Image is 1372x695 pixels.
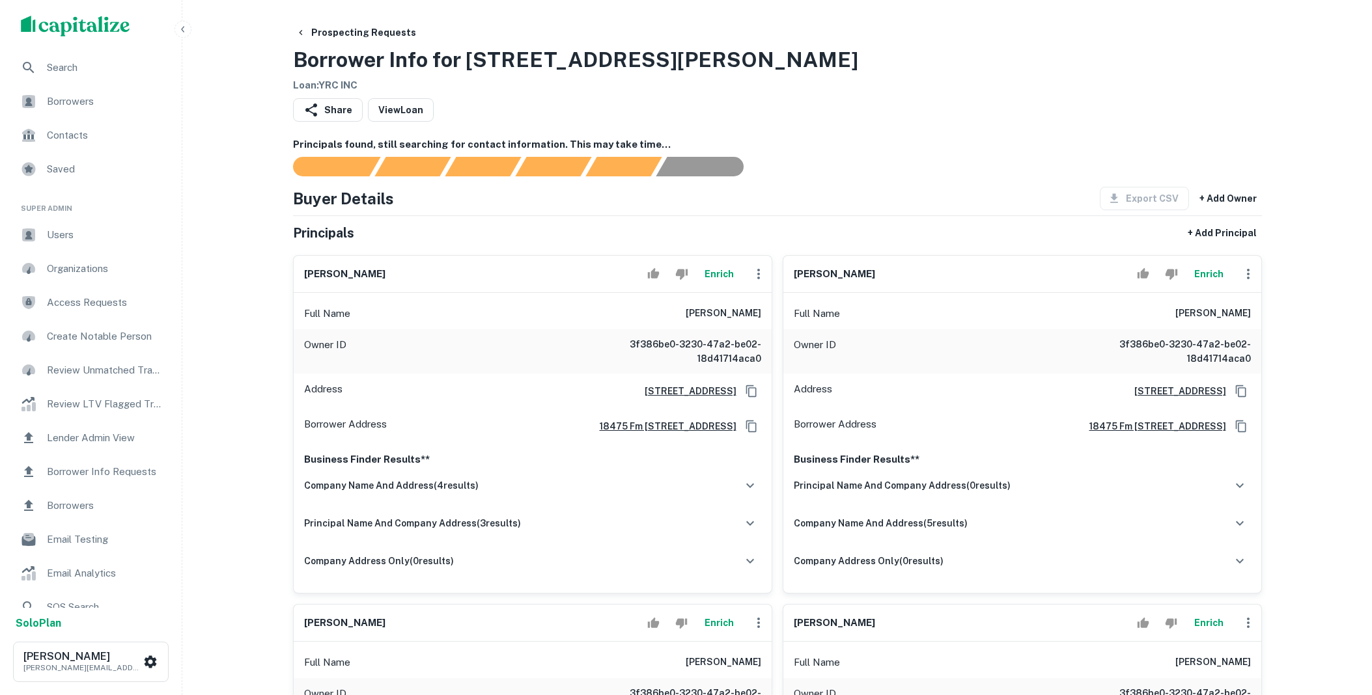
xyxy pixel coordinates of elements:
[1079,419,1226,433] a: 18475 fm [STREET_ADDRESS]
[742,381,761,401] button: Copy Address
[10,490,171,521] a: Borrowers
[634,384,736,398] h6: [STREET_ADDRESS]
[10,253,171,284] a: Organizations
[1132,261,1155,287] button: Accept
[47,498,163,513] span: Borrowers
[10,422,171,454] a: Lender Admin View
[293,187,394,210] h4: Buyer Details
[374,157,451,176] div: Your request is received and processing...
[304,554,454,568] h6: company address only ( 0 results)
[47,295,163,310] span: Access Requests
[10,52,171,83] a: Search
[10,187,171,219] li: Super Admin
[1183,221,1262,245] button: + Add Principal
[1160,261,1183,287] button: Reject
[585,157,662,176] div: Principals found, still searching for contact information. This may take time...
[304,655,350,670] p: Full Name
[699,261,740,287] button: Enrich
[445,157,521,176] div: Documents found, AI parsing details...
[642,261,665,287] button: Accept
[605,337,761,366] h6: 3f386be0-3230-47a2-be02-18d41714aca0
[656,157,759,176] div: AI fulfillment process complete.
[1175,655,1251,670] h6: [PERSON_NAME]
[304,381,343,401] p: Address
[47,94,163,109] span: Borrowers
[47,464,163,480] span: Borrower Info Requests
[23,651,141,662] h6: [PERSON_NAME]
[290,21,421,44] button: Prospecting Requests
[794,306,840,321] p: Full Name
[10,456,171,487] a: Borrower Info Requests
[1231,416,1251,436] button: Copy Address
[10,86,171,117] a: Borrowers
[10,287,171,318] div: Access Requests
[293,137,1262,152] h6: Principals found, still searching for contact information. This may take time...
[686,655,761,670] h6: [PERSON_NAME]
[47,362,163,378] span: Review Unmatched Transactions
[21,16,130,36] img: capitalize-logo.png
[10,120,171,151] a: Contacts
[304,452,761,467] p: Business Finder Results**
[47,566,163,581] span: Email Analytics
[794,616,875,631] h6: [PERSON_NAME]
[742,416,761,436] button: Copy Address
[304,478,479,493] h6: company name and address ( 4 results)
[47,60,163,75] span: Search
[293,44,858,75] h3: Borrower Info for [STREET_ADDRESS][PERSON_NAME]
[1231,381,1251,401] button: Copy Address
[1095,337,1251,366] h6: 3f386be0-3230-47a2-be02-18d41714aca0
[304,267,385,282] h6: [PERSON_NAME]
[589,419,736,433] h6: 18475 fm [STREET_ADDRESS]
[794,416,876,436] p: Borrower Address
[10,355,171,386] a: Review Unmatched Transactions
[47,161,163,177] span: Saved
[10,154,171,185] a: Saved
[47,599,163,615] span: SOS Search
[1124,384,1226,398] a: [STREET_ADDRESS]
[515,157,591,176] div: Principals found, AI now looking for contact information...
[47,227,163,243] span: Users
[794,478,1011,493] h6: principal name and company address ( 0 results)
[794,337,836,366] p: Owner ID
[794,516,968,530] h6: company name and address ( 5 results)
[794,554,944,568] h6: company address only ( 0 results)
[10,321,171,352] a: Create Notable Person
[10,388,171,420] a: Review LTV Flagged Transactions
[10,592,171,623] div: SOS Search
[1160,610,1183,636] button: Reject
[13,642,169,682] button: [PERSON_NAME][PERSON_NAME][EMAIL_ADDRESS][DOMAIN_NAME]
[304,416,387,436] p: Borrower Address
[47,532,163,547] span: Email Testing
[794,267,875,282] h6: [PERSON_NAME]
[16,616,61,631] a: SoloPlan
[794,381,832,401] p: Address
[10,219,171,251] a: Users
[47,128,163,143] span: Contacts
[670,261,693,287] button: Reject
[293,98,363,122] button: Share
[23,662,141,674] p: [PERSON_NAME][EMAIL_ADDRESS][DOMAIN_NAME]
[10,524,171,555] a: Email Testing
[10,558,171,589] div: Email Analytics
[670,610,693,636] button: Reject
[47,396,163,412] span: Review LTV Flagged Transactions
[699,610,740,636] button: Enrich
[293,223,354,243] h5: Principals
[1188,610,1230,636] button: Enrich
[686,306,761,321] h6: [PERSON_NAME]
[1307,591,1372,653] iframe: Chat Widget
